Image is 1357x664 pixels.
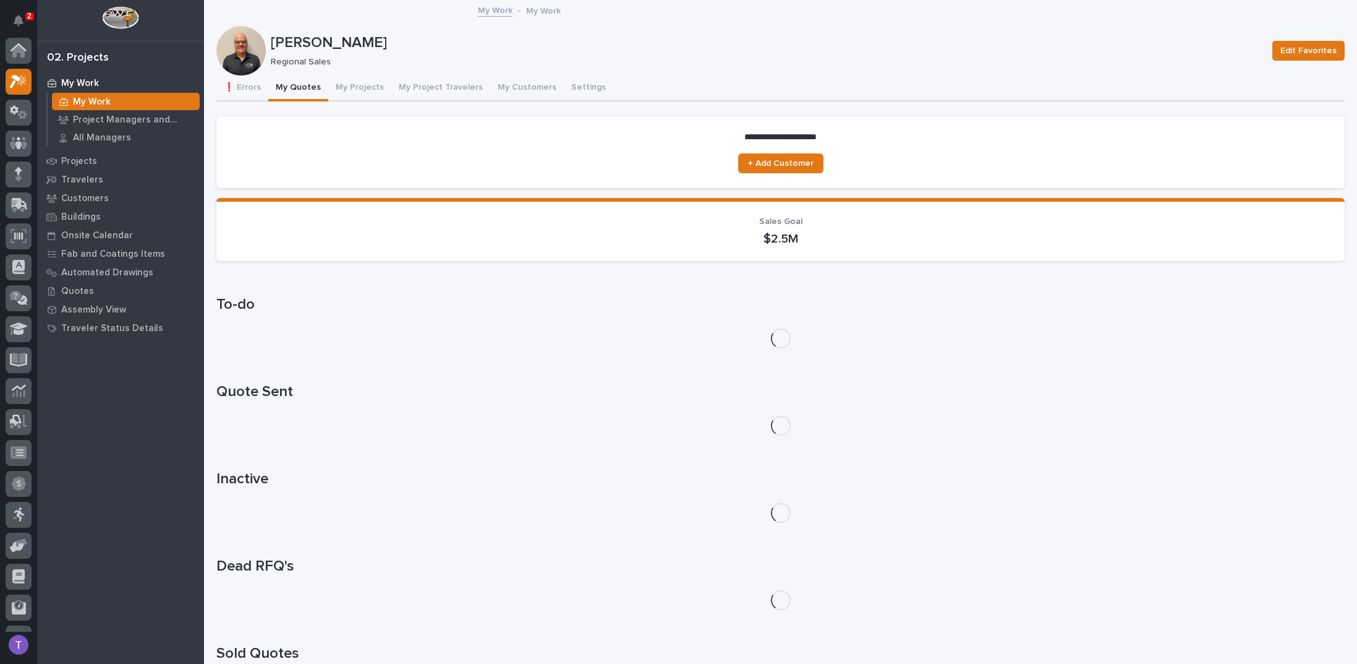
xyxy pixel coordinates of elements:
a: Projects [37,152,204,170]
p: Fab and Coatings Items [61,249,165,260]
p: Quotes [61,286,94,297]
span: + Add Customer [748,159,814,168]
button: Settings [564,75,613,101]
h1: Quote Sent [216,383,1345,401]
a: Project Managers and Engineers [48,111,204,128]
a: Assembly View [37,300,204,319]
a: Traveler Status Details [37,319,204,337]
a: My Work [478,2,513,17]
a: Quotes [37,282,204,300]
p: Project Managers and Engineers [73,114,195,126]
p: All Managers [73,132,131,144]
a: Customers [37,189,204,207]
p: My Work [73,97,111,108]
p: $2.5M [231,231,1330,246]
h1: Dead RFQ's [216,558,1345,576]
a: + Add Customer [738,153,823,173]
p: Regional Sales [271,57,1257,67]
button: My Project Travelers [391,75,490,101]
p: [PERSON_NAME] [271,34,1262,52]
h1: Inactive [216,470,1345,488]
a: Fab and Coatings Items [37,244,204,263]
p: Automated Drawings [61,267,153,278]
p: Buildings [61,212,101,223]
a: Buildings [37,207,204,226]
p: 2 [27,12,32,20]
a: Automated Drawings [37,263,204,282]
img: Workspace Logo [102,6,138,29]
a: Travelers [37,170,204,189]
a: My Work [37,74,204,92]
h1: To-do [216,296,1345,314]
button: Edit Favorites [1272,41,1345,61]
a: My Work [48,93,204,110]
button: users-avatar [6,632,32,658]
p: My Work [61,78,99,89]
button: ❗ Errors [216,75,268,101]
button: My Customers [490,75,564,101]
p: Onsite Calendar [61,230,133,241]
button: Notifications [6,7,32,33]
h1: Sold Quotes [216,645,1345,663]
p: Travelers [61,175,103,186]
div: Notifications2 [15,15,32,35]
a: Onsite Calendar [37,226,204,244]
p: Traveler Status Details [61,323,163,334]
div: 02. Projects [47,51,109,65]
p: Projects [61,156,97,167]
a: All Managers [48,129,204,146]
p: Customers [61,193,109,204]
span: Edit Favorites [1280,43,1337,58]
p: My Work [526,3,561,17]
button: My Quotes [268,75,328,101]
p: Assembly View [61,304,126,316]
span: Sales Goal [759,217,802,226]
button: My Projects [328,75,391,101]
